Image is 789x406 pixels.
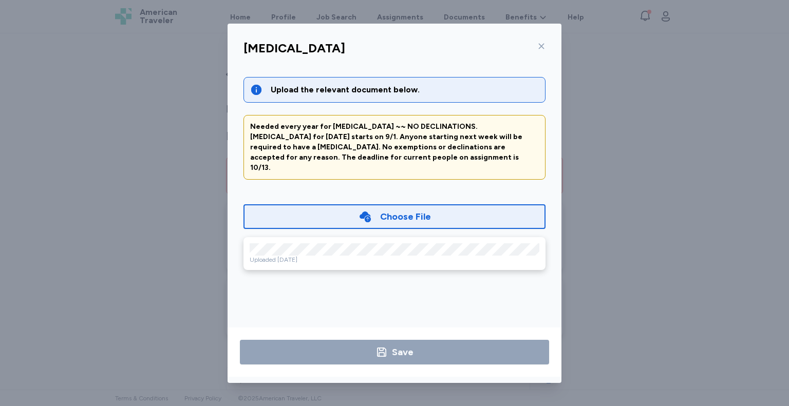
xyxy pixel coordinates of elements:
div: Choose File [380,209,431,224]
div: Needed every year for [MEDICAL_DATA] ~~ NO DECLINATIONS. [MEDICAL_DATA] for [DATE] starts on 9/1.... [250,122,539,173]
div: Upload the relevant document below. [271,84,539,96]
div: Uploaded [DATE] [250,256,539,264]
button: Save [240,340,549,364]
div: [MEDICAL_DATA] [243,40,345,56]
div: Save [392,345,414,359]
